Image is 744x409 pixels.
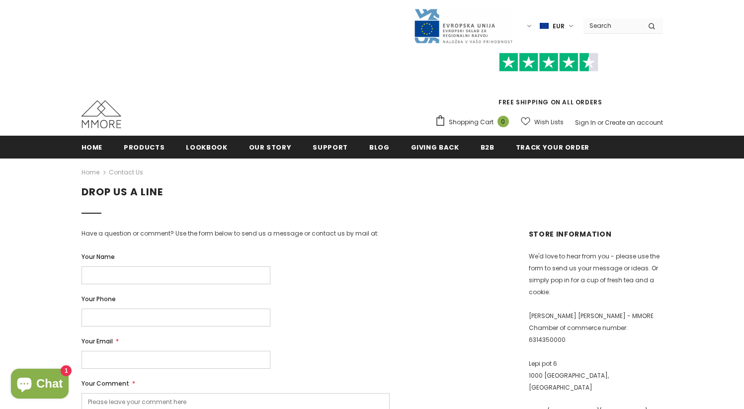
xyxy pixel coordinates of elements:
[82,252,115,261] span: Your Name
[597,118,603,127] span: or
[529,229,663,240] h4: Store Information
[82,143,103,152] span: Home
[583,18,641,33] input: Search Site
[313,136,348,158] a: support
[124,136,165,158] a: Products
[249,143,292,152] span: Our Story
[82,379,129,388] span: Your Comment
[534,117,564,127] span: Wish Lists
[499,53,598,72] img: Trust Pilot Stars
[435,72,663,97] iframe: Customer reviews powered by Trustpilot
[435,115,514,130] a: Shopping Cart 0
[435,57,663,106] span: FREE SHIPPING ON ALL ORDERS
[529,250,663,298] p: We'd love to hear from you - please use the form to send us your message or ideas. Or simply pop ...
[529,358,663,394] p: Lepi pot 6 1000 [GEOGRAPHIC_DATA], [GEOGRAPHIC_DATA]
[82,186,663,198] h1: DROP US A LINE
[82,229,414,239] div: Have a question or comment? Use the form below to send us a message or contact us by mail at:
[481,143,495,152] span: B2B
[249,136,292,158] a: Our Story
[521,113,564,131] a: Wish Lists
[369,136,390,158] a: Blog
[411,136,459,158] a: Giving back
[553,21,565,31] span: EUR
[481,136,495,158] a: B2B
[413,8,513,44] img: Javni Razpis
[82,295,116,303] span: Your Phone
[186,136,227,158] a: Lookbook
[313,143,348,152] span: support
[369,143,390,152] span: Blog
[605,118,663,127] a: Create an account
[516,136,589,158] a: Track your order
[449,117,494,127] span: Shopping Cart
[516,143,589,152] span: Track your order
[529,322,663,346] p: Chamber of commerce number: 6314350000
[497,116,509,127] span: 0
[8,369,72,401] inbox-online-store-chat: Shopify online store chat
[109,166,143,178] span: Contact us
[186,143,227,152] span: Lookbook
[82,337,113,345] span: Your Email
[575,118,596,127] a: Sign In
[124,143,165,152] span: Products
[82,100,121,128] img: MMORE Cases
[413,21,513,30] a: Javni Razpis
[82,136,103,158] a: Home
[82,166,99,178] a: Home
[411,143,459,152] span: Giving back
